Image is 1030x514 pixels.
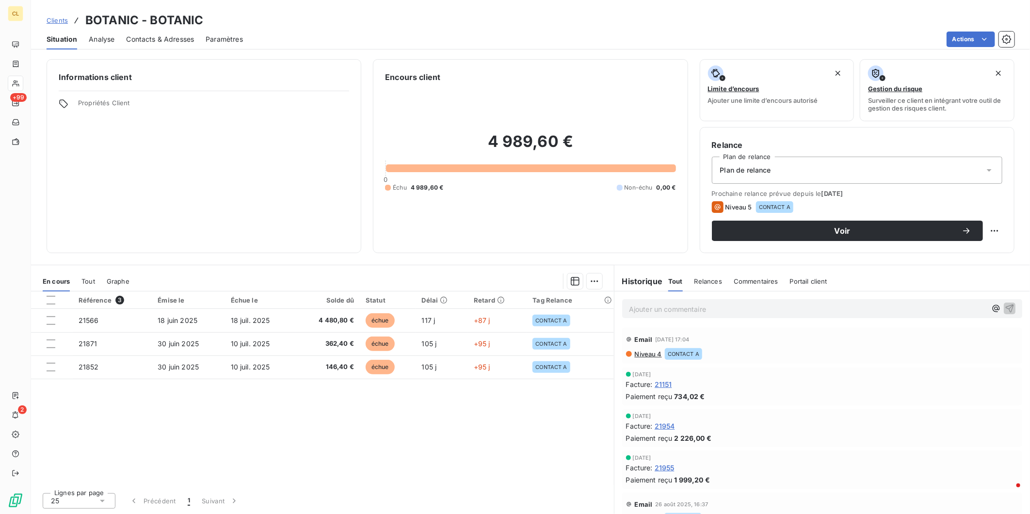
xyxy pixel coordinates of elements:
h6: Encours client [385,71,440,83]
span: échue [366,313,395,328]
span: Plan de relance [720,165,771,175]
span: Prochaine relance prévue depuis le [712,190,1002,197]
span: Contacts & Adresses [126,34,194,44]
span: 26 août 2025, 16:37 [655,501,708,507]
h6: Relance [712,139,1002,151]
div: Référence [79,296,146,305]
button: Actions [947,32,995,47]
span: Paiement reçu [626,475,673,485]
span: 2 226,00 € [675,433,712,443]
span: 2 [18,405,27,414]
button: Voir [712,221,983,241]
h3: BOTANIC - BOTANIC [85,12,204,29]
span: 0 [384,176,387,183]
span: Gestion du risque [868,85,922,93]
span: [DATE] [633,371,651,377]
span: Non-échu [625,183,653,192]
span: 0,00 € [657,183,676,192]
span: Échu [393,183,407,192]
img: Logo LeanPay [8,493,23,508]
h6: Historique [614,275,663,287]
span: Facture : [626,463,653,473]
span: 18 juil. 2025 [231,316,270,324]
span: Ajouter une limite d’encours autorisé [708,96,818,104]
iframe: Intercom live chat [997,481,1020,504]
span: Commentaires [734,277,778,285]
span: Niveau 4 [634,350,662,358]
span: Paramètres [206,34,243,44]
span: Relances [694,277,722,285]
span: Facture : [626,379,653,389]
div: Émise le [158,296,219,304]
span: 21852 [79,363,99,371]
span: Facture : [626,421,653,431]
span: Analyse [89,34,114,44]
span: 21566 [79,316,99,324]
span: 1 999,20 € [675,475,710,485]
span: 105 j [422,363,437,371]
span: CONTACT A [535,341,567,347]
span: CONTACT A [759,204,790,210]
span: +99 [10,93,27,102]
span: 18 juin 2025 [158,316,197,324]
button: 1 [182,491,196,511]
span: Voir [724,227,962,235]
span: 10 juil. 2025 [231,339,270,348]
span: Propriétés Client [78,99,349,112]
button: Précédent [123,491,182,511]
span: +95 j [474,339,490,348]
span: [DATE] [821,190,843,197]
span: Situation [47,34,77,44]
span: échue [366,337,395,351]
span: Tout [81,277,95,285]
span: CONTACT A [535,318,567,323]
button: Gestion du risqueSurveiller ce client en intégrant votre outil de gestion des risques client. [860,59,1014,121]
span: [DATE] [633,455,651,461]
span: Clients [47,16,68,24]
span: 117 j [422,316,435,324]
span: 146,40 € [301,362,354,372]
div: CL [8,6,23,21]
span: Email [635,336,653,343]
span: échue [366,360,395,374]
h6: Informations client [59,71,349,83]
div: Échue le [231,296,290,304]
span: 4 480,80 € [301,316,354,325]
span: Paiement reçu [626,391,673,402]
span: 362,40 € [301,339,354,349]
span: [DATE] [633,413,651,419]
span: Limite d’encours [708,85,759,93]
span: 30 juin 2025 [158,363,199,371]
span: Graphe [107,277,129,285]
span: 21954 [655,421,675,431]
button: Limite d’encoursAjouter une limite d’encours autorisé [700,59,854,121]
span: Paiement reçu [626,433,673,443]
span: 10 juil. 2025 [231,363,270,371]
div: Statut [366,296,410,304]
span: 25 [51,496,59,506]
h2: 4 989,60 € [385,132,676,161]
div: Délai [422,296,462,304]
span: Surveiller ce client en intégrant votre outil de gestion des risques client. [868,96,1006,112]
span: [DATE] 17:04 [655,337,689,342]
span: 21871 [79,339,97,348]
span: Portail client [790,277,827,285]
span: 105 j [422,339,437,348]
span: CONTACT A [668,351,699,357]
span: +87 j [474,316,490,324]
span: 30 juin 2025 [158,339,199,348]
span: 4 989,60 € [411,183,444,192]
button: Suivant [196,491,245,511]
span: +95 j [474,363,490,371]
span: Email [635,500,653,508]
span: 1 [188,496,190,506]
div: Solde dû [301,296,354,304]
span: CONTACT A [535,364,567,370]
span: 3 [115,296,124,305]
span: Tout [668,277,683,285]
a: Clients [47,16,68,25]
span: 21151 [655,379,672,389]
span: 21955 [655,463,675,473]
span: En cours [43,277,70,285]
span: 734,02 € [675,391,705,402]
